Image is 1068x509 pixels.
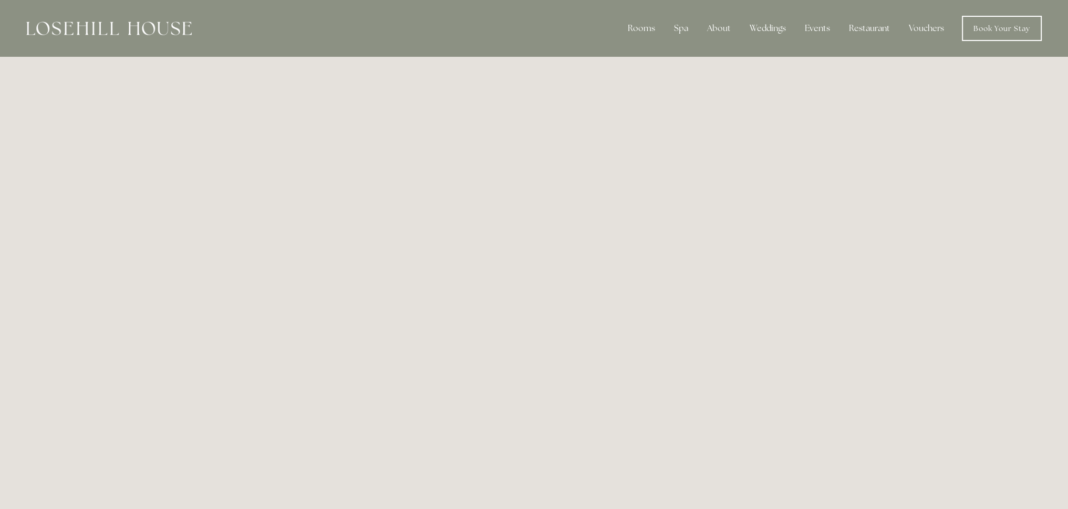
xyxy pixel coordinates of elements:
[900,18,952,39] a: Vouchers
[619,18,663,39] div: Rooms
[26,22,192,35] img: Losehill House
[666,18,697,39] div: Spa
[962,16,1042,41] a: Book Your Stay
[796,18,838,39] div: Events
[841,18,898,39] div: Restaurant
[699,18,739,39] div: About
[741,18,794,39] div: Weddings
